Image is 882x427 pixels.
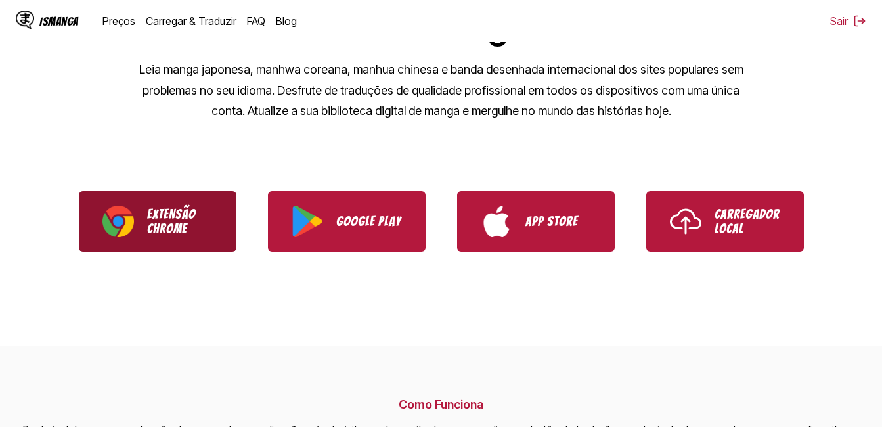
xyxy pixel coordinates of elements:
[139,59,743,122] p: Leia manga japonesa, manhwa coreana, manhua chinesa e banda desenhada internacional dos sites pop...
[102,206,134,237] img: Chrome logo
[853,14,866,28] img: Sign out
[146,14,236,28] a: Carregar & Traduzir
[268,191,426,252] a: Download IsManga from Google Play
[39,15,79,28] div: IsManga
[336,214,402,229] p: Google Play
[670,206,701,237] img: Upload icon
[147,207,213,236] p: Extensão Chrome
[715,207,780,236] p: Carregador Local
[525,214,591,229] p: App Store
[646,191,804,252] a: Use IsManga Local Uploader
[830,14,866,28] button: Sair
[276,14,297,28] a: Blog
[79,191,236,252] a: Download IsManga Chrome Extension
[16,11,102,32] a: IsManga LogoIsManga
[292,206,323,237] img: Google Play logo
[102,14,135,28] a: Preços
[481,206,512,237] img: App Store logo
[16,397,866,411] h2: Como Funciona
[247,14,265,28] a: FAQ
[457,191,615,252] a: Download IsManga from App Store
[16,11,34,29] img: IsManga Logo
